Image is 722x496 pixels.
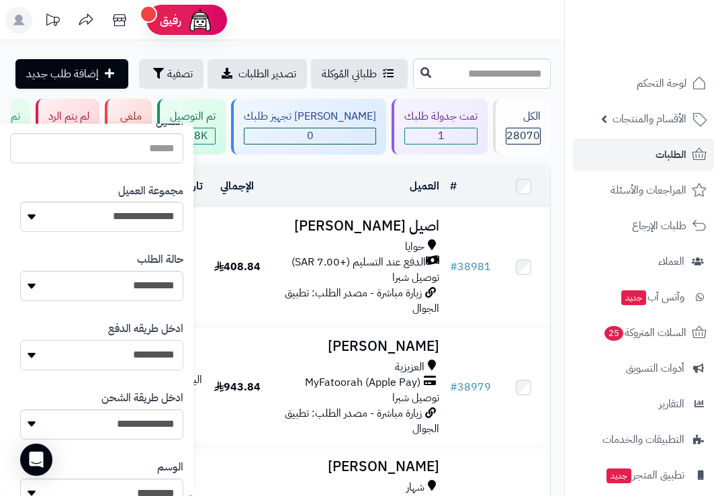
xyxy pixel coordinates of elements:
[285,405,439,437] span: زيارة مباشرة - مصدر الطلب: تطبيق الجوال
[602,430,684,449] span: التطبيقات والخدمات
[271,459,439,474] h3: [PERSON_NAME]
[33,99,102,155] a: لم يتم الرد 0
[573,210,714,242] a: طلبات الإرجاع
[214,259,261,275] span: 408.84
[291,255,426,270] span: الدفع عند التسليم (+7.00 SAR)
[167,66,193,82] span: تصفية
[392,390,439,406] span: توصيل شبرا
[621,290,646,305] span: جديد
[271,218,439,234] h3: اصيل [PERSON_NAME]
[450,379,491,395] a: #38979
[603,323,686,342] span: السلات المتروكة
[573,138,714,171] a: الطلبات
[220,178,254,194] a: الإجمالي
[389,99,490,155] a: تمت جدولة طلبك 1
[208,59,307,89] a: تصدير الطلبات
[322,66,377,82] span: طلباتي المُوكلة
[20,444,52,476] div: Open Intercom Messenger
[214,379,261,395] span: 943.84
[156,114,183,130] label: العميل
[154,99,228,155] a: تم التوصيل 23.8K
[606,468,631,483] span: جديد
[620,288,684,306] span: وآتس آب
[157,460,183,475] label: الوسم
[404,109,478,124] div: تمت جدولة طلبك
[632,216,686,235] span: طلبات الإرجاع
[410,178,439,194] a: العميل
[15,59,128,89] a: إضافة طلب جديد
[118,109,142,124] div: ملغي
[405,128,477,144] span: 1
[573,352,714,384] a: أدوات التسويق
[36,7,69,37] a: تحديثات المنصة
[238,66,296,82] span: تصدير الطلبات
[139,59,204,89] button: تصفية
[573,388,714,420] a: التقارير
[450,178,457,194] a: #
[271,339,439,354] h3: [PERSON_NAME]
[48,109,89,124] div: لم يتم الرد
[160,12,181,28] span: رفيق
[506,109,541,124] div: الكل
[405,239,424,255] span: حوايا
[108,321,183,337] label: ادخل طريقه الدفع
[658,252,684,271] span: العملاء
[611,181,686,200] span: المراجعات والأسئلة
[228,99,389,155] a: [PERSON_NAME] تجهيز طلبك 0
[573,423,714,456] a: التطبيقات والخدمات
[573,67,714,99] a: لوحة التحكم
[392,270,439,286] span: توصيل شبرا
[656,145,686,164] span: الطلبات
[450,259,491,275] a: #38981
[506,128,540,144] span: 28070
[102,99,154,155] a: ملغي 3.9K
[285,285,439,317] span: زيارة مباشرة - مصدر الطلب: تطبيق الجوال
[101,390,183,406] label: ادخل طريقة الشحن
[450,259,457,275] span: #
[450,379,457,395] span: #
[170,109,216,124] div: تم التوصيل
[137,252,183,267] label: حالة الطلب
[637,74,686,93] span: لوحة التحكم
[659,395,684,413] span: التقارير
[605,466,684,485] span: تطبيق المتجر
[244,109,376,124] div: [PERSON_NAME] تجهيز طلبك
[573,459,714,491] a: تطبيق المتجرجديد
[244,128,375,144] span: 0
[613,110,686,128] span: الأقسام والمنتجات
[406,480,424,495] span: شهار
[604,326,623,341] span: 25
[118,183,183,199] label: مجموعة العميل
[305,375,420,390] span: MyFatoorah (Apple Pay)
[395,360,424,375] span: العزيزية
[573,174,714,206] a: المراجعات والأسئلة
[573,281,714,313] a: وآتس آبجديد
[573,245,714,278] a: العملاء
[26,66,99,82] span: إضافة طلب جديد
[626,359,684,378] span: أدوات التسويق
[573,317,714,349] a: السلات المتروكة25
[311,59,408,89] a: طلباتي المُوكلة
[490,99,553,155] a: الكل28070
[187,7,214,34] img: ai-face.png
